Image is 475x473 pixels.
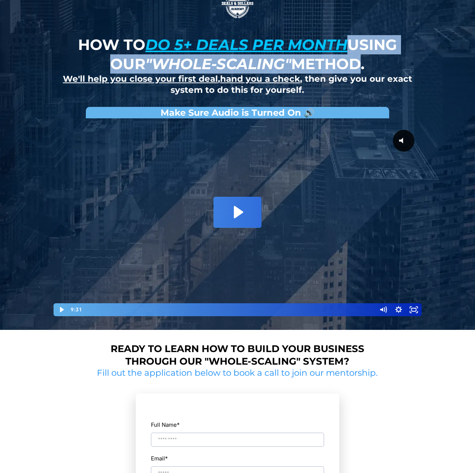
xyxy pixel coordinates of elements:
strong: Ready to learn how to build your business through our "whole-scaling" system? [111,343,364,367]
strong: , , then give you our exact system to do this for yourself. [63,74,412,95]
label: Full Name [151,420,324,430]
label: Email [151,453,168,463]
u: hand you a check [220,74,300,84]
strong: Make Sure Audio is Turned On 🔊 [161,107,315,118]
h2: Fill out the application below to book a call to join our mentorship. [94,368,381,379]
u: do 5+ deals per month [145,36,347,54]
strong: How to using our method. [78,36,397,73]
u: We'll help you close your first deal [63,74,218,84]
em: "whole-scaling" [145,55,291,73]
